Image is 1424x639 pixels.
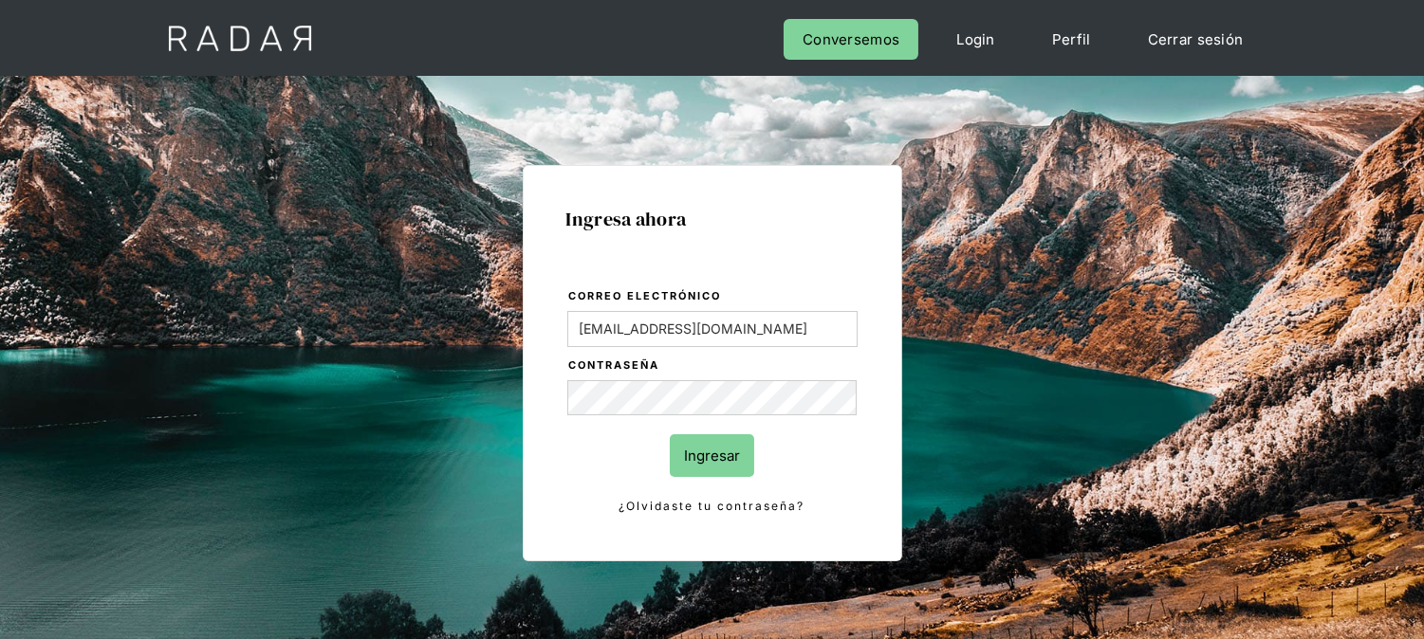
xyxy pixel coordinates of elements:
[784,19,918,60] a: Conversemos
[1129,19,1263,60] a: Cerrar sesión
[569,287,858,306] label: Correo electrónico
[937,19,1014,60] a: Login
[567,311,858,347] input: bruce@wayne.com
[569,356,858,375] label: Contraseña
[566,209,859,229] h1: Ingresa ahora
[1033,19,1110,60] a: Perfil
[567,496,858,517] a: ¿Olvidaste tu contraseña?
[566,286,859,518] form: Login Form
[670,434,754,477] input: Ingresar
